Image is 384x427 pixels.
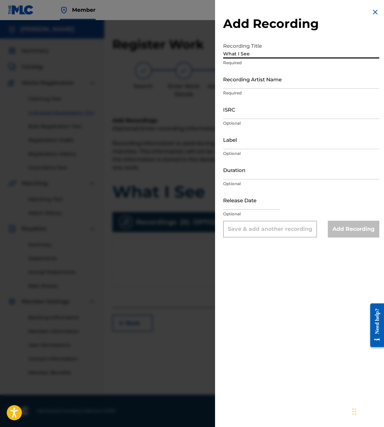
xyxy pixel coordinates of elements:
p: Optional [223,181,379,187]
img: MLC Logo [8,5,34,15]
p: Required [223,90,379,96]
iframe: Chat Widget [350,395,384,427]
p: Optional [223,211,379,217]
span: Member [72,6,96,14]
h2: Add Recording [223,16,379,31]
iframe: Resource Center [365,298,384,352]
div: Drag [352,401,356,422]
p: Required [223,60,379,66]
img: Top Rightsholder [60,6,68,14]
p: Optional [223,151,379,157]
p: Optional [223,120,379,126]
